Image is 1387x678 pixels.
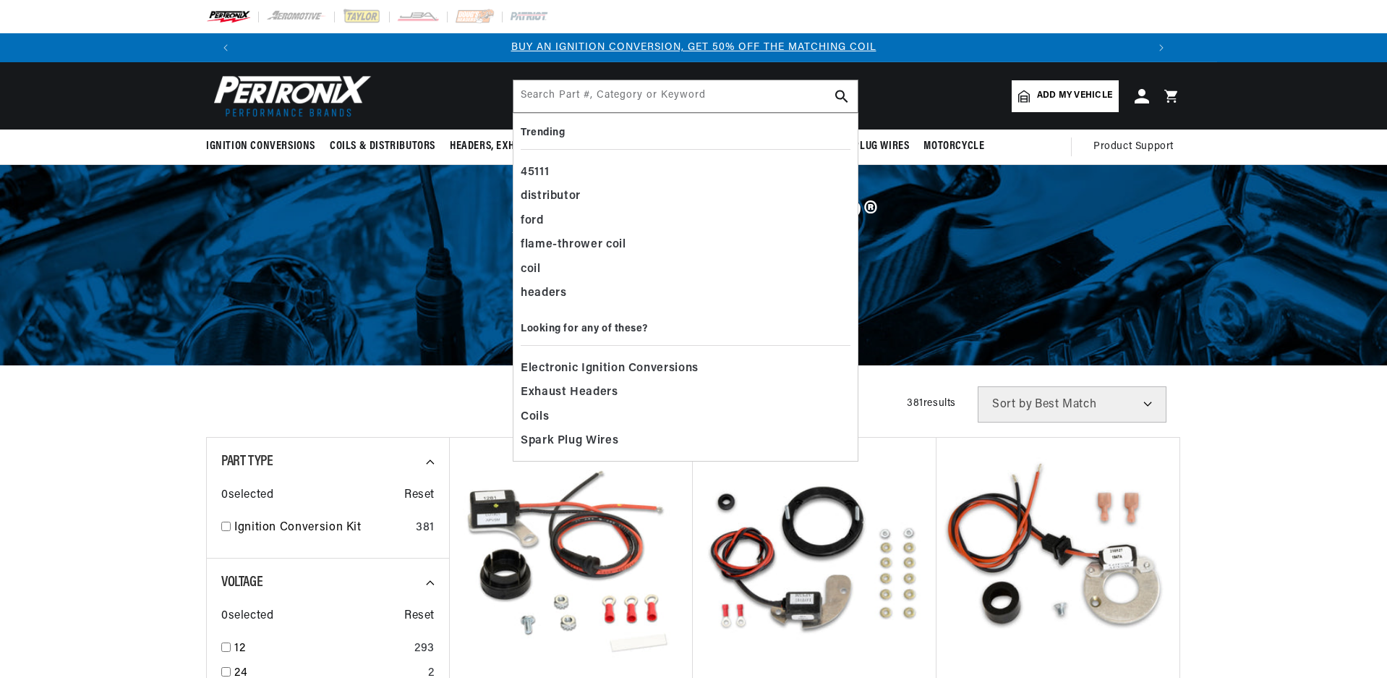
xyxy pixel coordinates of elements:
span: Voltage [221,575,263,590]
button: search button [826,80,858,112]
div: headers [521,281,850,306]
input: Search Part #, Category or Keyword [513,80,858,112]
summary: Headers, Exhausts & Components [443,130,626,164]
span: Part Type [221,454,273,469]
b: Looking for any of these? [521,323,648,334]
a: Ignition Conversion Kit [234,519,410,538]
span: Coils & Distributors [330,139,435,154]
span: Spark Plug Wires [521,431,618,452]
div: distributor [521,185,850,209]
summary: Coils & Distributors [323,130,443,164]
span: 0 selected [221,486,273,505]
button: Translation missing: en.sections.announcements.previous_announcement [211,33,240,62]
span: Product Support [1093,139,1174,155]
span: Coils [521,407,549,428]
span: Ignition Conversions [206,139,315,154]
span: 0 selected [221,607,273,626]
div: ford [521,209,850,234]
span: Headers, Exhausts & Components [450,139,619,154]
summary: Product Support [1093,130,1181,164]
a: BUY AN IGNITION CONVERSION, GET 50% OFF THE MATCHING COIL [511,42,876,53]
summary: Motorcycle [916,130,991,164]
div: 381 [416,519,435,538]
span: Motorcycle [923,139,984,154]
span: Reset [404,607,435,626]
div: Announcement [240,40,1147,56]
a: Add my vehicle [1012,80,1119,112]
b: Trending [521,127,565,138]
div: flame-thrower coil [521,233,850,258]
button: Translation missing: en.sections.announcements.next_announcement [1147,33,1176,62]
span: Electronic Ignition Conversions [521,359,699,379]
span: Spark Plug Wires [821,139,910,154]
span: Exhaust Headers [521,383,618,403]
select: Sort by [978,386,1166,423]
summary: Ignition Conversions [206,130,323,164]
div: 1 of 3 [240,40,1147,56]
div: coil [521,258,850,282]
span: Sort by [992,399,1032,410]
slideshow-component: Translation missing: en.sections.announcements.announcement_bar [170,33,1217,62]
div: 293 [414,640,435,658]
summary: Spark Plug Wires [814,130,917,164]
span: Reset [404,486,435,505]
span: Add my vehicle [1037,89,1112,103]
div: 45111 [521,161,850,185]
img: Pertronix [206,71,372,121]
a: 12 [234,640,409,658]
span: 381 results [907,398,956,409]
